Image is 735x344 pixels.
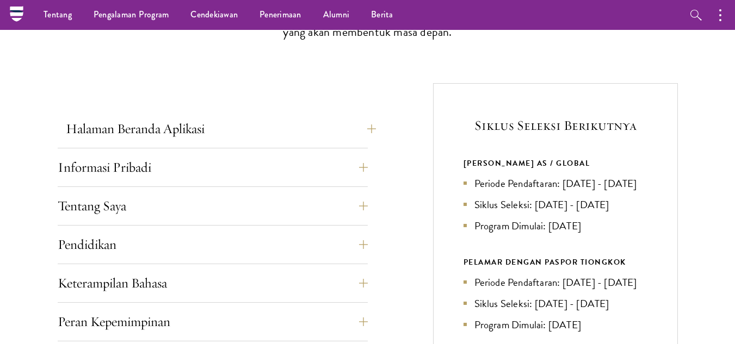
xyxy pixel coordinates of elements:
[94,8,169,21] font: Pengalaman Program
[209,3,525,41] font: Ambil langkah pertama untuk bergabung dengan komunitas global yang akan membentuk masa depan.
[58,193,368,219] button: Tentang Saya
[58,236,116,253] font: Pendidikan
[58,159,151,176] font: Informasi Pribadi
[58,232,368,258] button: Pendidikan
[474,197,609,212] font: Siklus Seleksi: [DATE] - [DATE]
[474,317,582,333] font: Program Dimulai: [DATE]
[371,8,393,21] font: Berita
[323,8,350,21] font: Alumni
[474,218,582,234] font: Program Dimulai: [DATE]
[190,8,238,21] font: Cendekiawan
[58,197,126,214] font: Tentang Saya
[474,117,637,134] font: Siklus Seleksi Berikutnya
[44,8,72,21] font: Tentang
[58,313,170,330] font: Peran Kepemimpinan
[58,154,368,180] button: Informasi Pribadi
[474,296,609,311] font: Siklus Seleksi: [DATE] - [DATE]
[464,257,626,268] font: PELAMAR DENGAN PASPOR TIONGKOK
[464,158,590,169] font: [PERSON_NAME] AS / GLOBAL
[474,274,637,290] font: Periode Pendaftaran: [DATE] - [DATE]
[58,309,368,335] button: Peran Kepemimpinan
[474,176,637,191] font: Periode Pendaftaran: [DATE] - [DATE]
[58,274,167,291] font: Keterampilan Bahasa
[58,270,368,296] button: Keterampilan Bahasa
[66,116,376,142] button: Halaman Beranda Aplikasi
[66,120,205,137] font: Halaman Beranda Aplikasi
[260,8,301,21] font: Penerimaan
